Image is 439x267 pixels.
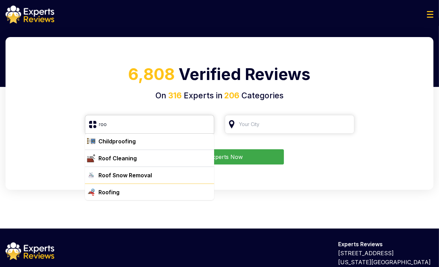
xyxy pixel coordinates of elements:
h4: On Experts in Categories [14,90,425,102]
input: Your City [225,115,354,134]
div: Roofing [99,188,120,196]
p: Experts Reviews [338,240,433,249]
img: category icon [87,188,95,196]
img: category icon [87,171,95,179]
span: 206 [222,91,239,100]
p: [STREET_ADDRESS] [338,249,433,258]
img: logo [6,6,54,24]
div: Roof Cleaning [99,154,137,162]
h1: Verified Reviews [14,62,425,90]
input: Search Category [85,115,214,134]
img: category icon [87,154,95,162]
div: Childproofing [99,137,136,145]
img: category icon [87,137,95,145]
img: logo [6,242,54,260]
span: 316 [168,91,182,100]
p: [US_STATE][GEOGRAPHIC_DATA] [338,258,433,267]
img: Menu Icon [427,11,433,18]
button: Find Experts Now [155,149,284,164]
span: 6,808 [128,64,175,84]
div: Roof Snow Removal [99,171,152,179]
